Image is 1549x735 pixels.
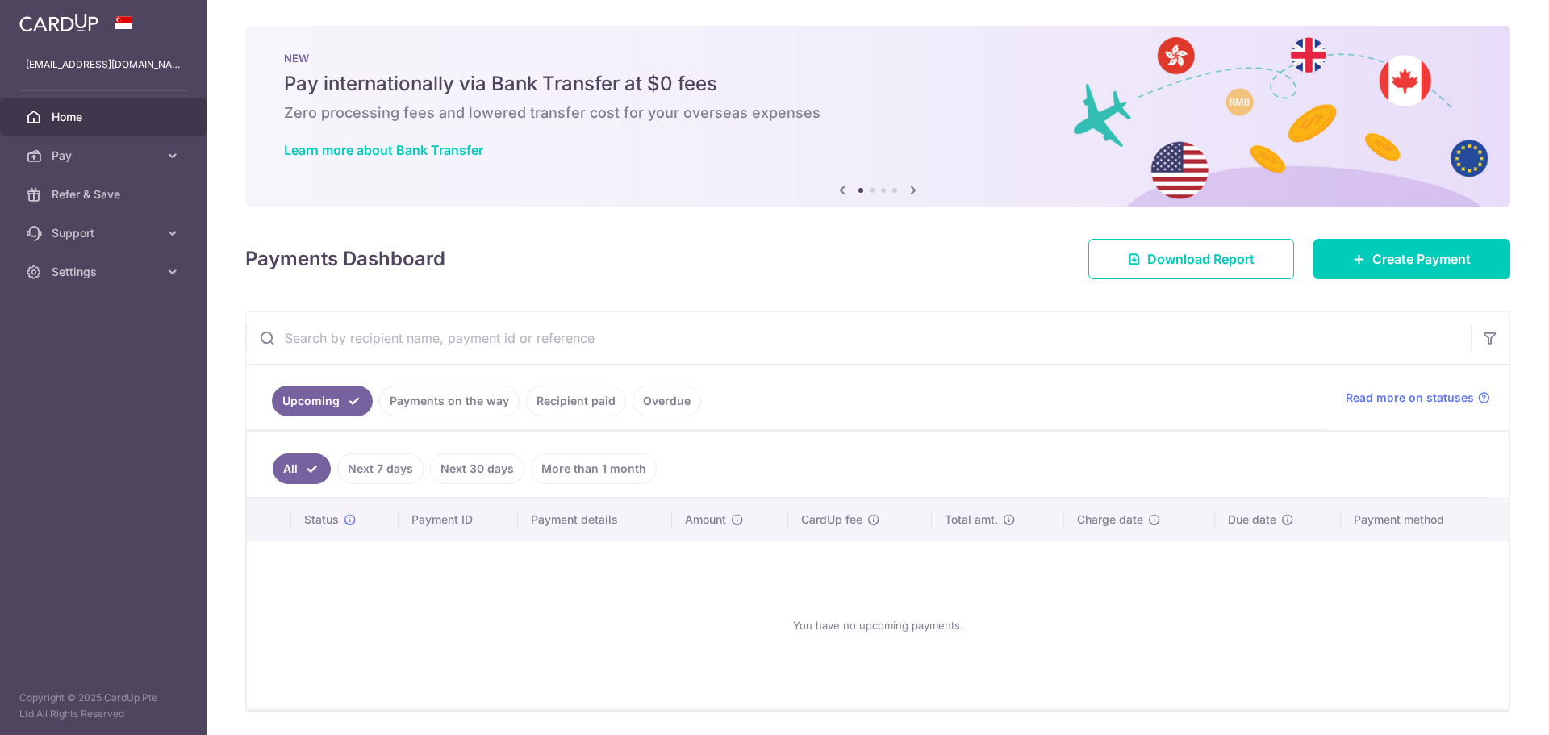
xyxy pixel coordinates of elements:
span: Download Report [1147,249,1255,269]
a: Payments on the way [379,386,520,416]
span: CardUp fee [801,512,862,528]
a: All [273,453,331,484]
span: Amount [685,512,726,528]
h4: Payments Dashboard [245,244,445,274]
h5: Pay internationally via Bank Transfer at $0 fees [284,71,1472,97]
a: More than 1 month [531,453,657,484]
div: You have no upcoming payments. [266,554,1489,696]
a: Next 30 days [430,453,524,484]
th: Payment ID [399,499,518,541]
a: Upcoming [272,386,373,416]
h6: Zero processing fees and lowered transfer cost for your overseas expenses [284,103,1472,123]
span: Total amt. [945,512,998,528]
span: Status [304,512,339,528]
th: Payment details [518,499,673,541]
p: NEW [284,52,1472,65]
img: CardUp [19,13,98,32]
img: Bank transfer banner [245,26,1510,207]
span: Read more on statuses [1346,390,1474,406]
span: Pay [52,148,158,164]
span: Due date [1228,512,1276,528]
a: Overdue [633,386,701,416]
p: [EMAIL_ADDRESS][DOMAIN_NAME] [26,56,181,73]
a: Learn more about Bank Transfer [284,142,483,158]
a: Recipient paid [526,386,626,416]
span: Refer & Save [52,186,158,203]
a: Read more on statuses [1346,390,1490,406]
th: Payment method [1341,499,1509,541]
a: Next 7 days [337,453,424,484]
input: Search by recipient name, payment id or reference [246,312,1471,364]
span: Support [52,225,158,241]
span: Home [52,109,158,125]
span: Charge date [1077,512,1143,528]
span: Settings [52,264,158,280]
a: Download Report [1088,239,1294,279]
a: Create Payment [1313,239,1510,279]
span: Create Payment [1372,249,1471,269]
